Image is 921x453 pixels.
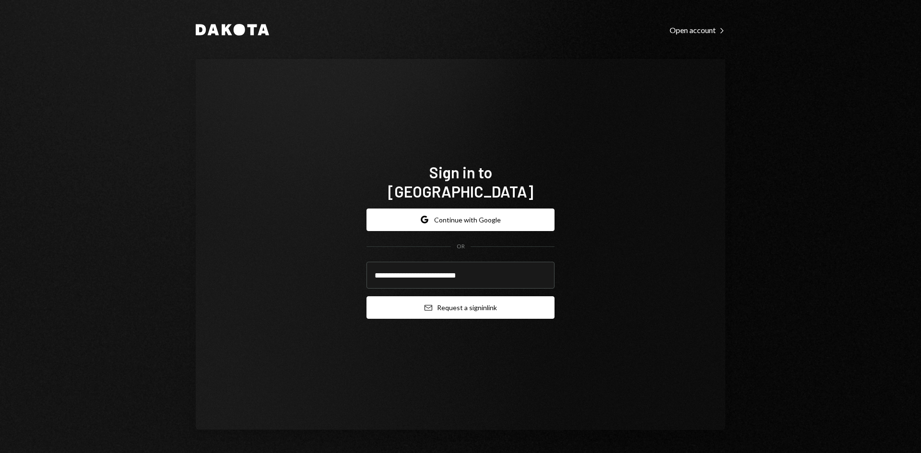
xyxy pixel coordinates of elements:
[457,243,465,251] div: OR
[366,209,555,231] button: Continue with Google
[366,163,555,201] h1: Sign in to [GEOGRAPHIC_DATA]
[670,25,725,35] div: Open account
[366,296,555,319] button: Request a signinlink
[670,24,725,35] a: Open account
